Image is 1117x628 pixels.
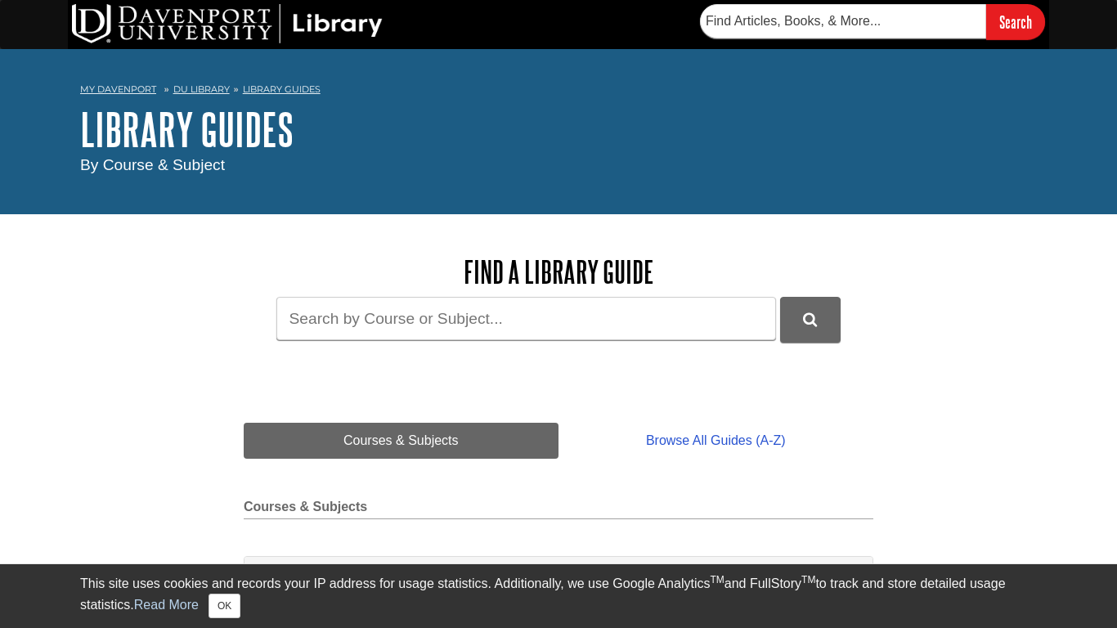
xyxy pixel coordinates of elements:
[710,574,724,585] sup: TM
[558,423,873,459] a: Browse All Guides (A-Z)
[80,83,156,96] a: My Davenport
[700,4,1045,39] form: Searches DU Library's articles, books, and more
[80,78,1037,105] nav: breadcrumb
[80,105,1037,154] h1: Library Guides
[80,154,1037,177] div: By Course & Subject
[244,255,873,289] h2: Find a Library Guide
[244,423,558,459] a: Courses & Subjects
[780,297,841,342] button: DU Library Guides Search
[173,83,230,95] a: DU Library
[801,574,815,585] sup: TM
[276,297,776,340] input: Search by Course or Subject...
[986,4,1045,39] input: Search
[134,598,199,612] a: Read More
[80,574,1037,618] div: This site uses cookies and records your IP address for usage statistics. Additionally, we use Goo...
[244,500,873,519] h2: Courses & Subjects
[803,312,817,327] i: Search Library Guides
[700,4,986,38] input: Find Articles, Books, & More...
[209,594,240,618] button: Close
[72,4,383,43] img: DU Library
[243,83,321,95] a: Library Guides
